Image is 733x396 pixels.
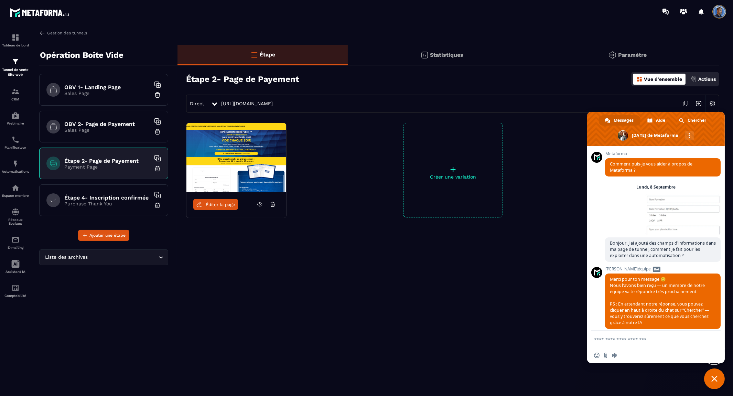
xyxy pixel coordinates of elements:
p: Statistiques [430,52,464,58]
img: setting-gr.5f69749f.svg [608,51,617,59]
span: Liste des archives [44,254,89,261]
img: stats.20deebd0.svg [420,51,429,59]
div: Aide [641,115,672,126]
img: trash [154,165,161,172]
img: automations [11,184,20,192]
img: bars-o.4a397970.svg [250,51,258,59]
img: formation [11,33,20,42]
p: Sales Page [64,127,150,133]
span: Metaforma [605,151,721,156]
a: schedulerschedulerPlanificateur [2,130,29,154]
a: emailemailE-mailing [2,231,29,255]
div: Chercher [673,115,713,126]
div: Lundi, 8 Septembre [636,185,676,189]
textarea: Entrez votre message... [594,336,703,343]
span: Aide [656,115,665,126]
img: arrow [39,30,45,36]
input: Search for option [89,254,157,261]
h6: OBV 2- Page de Payement [64,121,150,127]
p: Étape [260,51,276,58]
h6: OBV 1- Landing Page [64,84,150,90]
img: arrow-next.bcc2205e.svg [692,97,705,110]
span: [PERSON_NAME]équipe [605,267,721,271]
img: dashboard-orange.40269519.svg [636,76,643,82]
p: Opération Boite Vide [40,48,123,62]
a: social-networksocial-networkRéseaux Sociaux [2,203,29,231]
div: Fermer le chat [704,368,725,389]
img: setting-w.858f3a88.svg [706,97,719,110]
button: Ajouter une étape [78,230,129,241]
img: trash [154,202,161,209]
p: CRM [2,97,29,101]
a: [URL][DOMAIN_NAME] [221,101,273,106]
span: Message audio [612,353,617,358]
img: social-network [11,208,20,216]
img: formation [11,57,20,66]
a: formationformationTunnel de vente Site web [2,52,29,82]
div: Messages [599,115,640,126]
h3: Étape 2- Page de Payement [186,74,299,84]
p: + [403,164,503,174]
img: accountant [11,284,20,292]
p: Créer une variation [403,174,503,180]
p: E-mailing [2,246,29,249]
div: Autres canaux [685,131,694,140]
span: Éditer la page [206,202,235,207]
span: Envoyer un fichier [603,353,608,358]
img: email [11,236,20,244]
p: Actions [698,76,716,82]
a: accountantaccountantComptabilité [2,279,29,303]
img: image [186,123,286,192]
span: Comment puis-je vous aider à propos de Metaforma ? [610,161,692,173]
img: logo [10,6,72,19]
p: Purchase Thank You [64,201,150,206]
img: scheduler [11,136,20,144]
p: Automatisations [2,170,29,173]
a: automationsautomationsWebinaire [2,106,29,130]
span: Bot [653,267,660,272]
a: Assistant IA [2,255,29,279]
h6: Étape 2- Page de Payement [64,158,150,164]
p: Payment Page [64,164,150,170]
span: Chercher [688,115,706,126]
p: Vue d'ensemble [644,76,682,82]
span: Merci pour ton message 😊 Nous l’avons bien reçu — un membre de notre équipe va te répondre très p... [610,276,709,325]
span: Bonjour, j'ai ajouté des champs d'informations dans ma page de tunnel, comment je fait pour les e... [610,240,716,258]
p: Assistant IA [2,270,29,274]
img: formation [11,87,20,96]
a: Éditer la page [193,199,238,210]
a: automationsautomationsEspace membre [2,179,29,203]
h6: Étape 4- Inscription confirmée [64,194,150,201]
p: Paramètre [618,52,647,58]
img: automations [11,160,20,168]
p: Espace membre [2,194,29,197]
img: automations [11,111,20,120]
a: Gestion des tunnels [39,30,87,36]
img: actions.d6e523a2.png [691,76,697,82]
span: Insérer un emoji [594,353,600,358]
span: Direct [190,101,204,106]
div: Search for option [39,249,168,265]
img: trash [154,92,161,98]
p: Sales Page [64,90,150,96]
a: automationsautomationsAutomatisations [2,154,29,179]
a: formationformationTableau de bord [2,28,29,52]
p: Planificateur [2,146,29,149]
p: Tunnel de vente Site web [2,67,29,77]
img: trash [154,128,161,135]
p: Webinaire [2,121,29,125]
span: Messages [614,115,634,126]
a: formationformationCRM [2,82,29,106]
p: Tableau de bord [2,43,29,47]
span: Ajouter une étape [89,232,126,239]
p: Réseaux Sociaux [2,218,29,225]
p: Comptabilité [2,294,29,298]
